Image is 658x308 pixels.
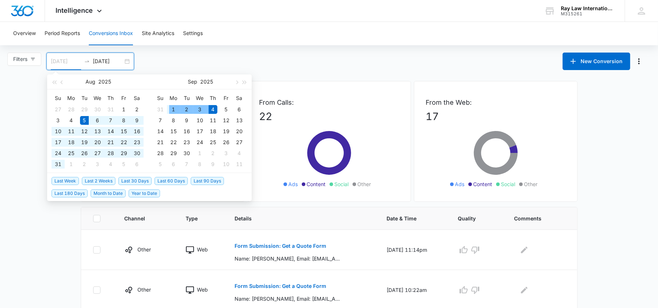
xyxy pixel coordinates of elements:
td: 2025-07-28 [65,104,78,115]
button: Sep [188,74,198,89]
div: 29 [80,105,89,114]
div: 27 [93,149,102,158]
div: 7 [156,116,165,125]
td: 2025-08-25 [65,148,78,159]
td: 2025-08-22 [117,137,130,148]
td: 2025-10-07 [180,159,193,170]
td: 2025-10-04 [233,148,246,159]
td: 2025-09-27 [233,137,246,148]
span: Last 90 Days [191,177,224,185]
div: 6 [93,116,102,125]
div: 8 [195,160,204,169]
span: Month to Date [91,189,126,197]
p: Web [197,286,208,293]
button: Filters [7,53,41,66]
td: 2025-09-02 [180,104,193,115]
div: 30 [182,149,191,158]
td: 2025-09-10 [193,115,206,126]
div: 20 [93,138,102,147]
div: 5 [119,160,128,169]
span: Comments [514,215,555,222]
td: 2025-08-21 [104,137,117,148]
td: 2025-10-09 [206,159,220,170]
p: From the Web: [426,97,566,107]
th: Sa [130,92,144,104]
td: 2025-09-04 [104,159,117,170]
th: Tu [78,92,91,104]
div: 17 [195,127,204,136]
th: Tu [180,92,193,104]
td: 2025-08-31 [154,104,167,115]
span: Other [524,180,538,188]
td: 2025-09-23 [180,137,193,148]
td: 2025-09-30 [180,148,193,159]
td: 2025-09-19 [220,126,233,137]
div: 6 [169,160,178,169]
td: 2025-09-29 [167,148,180,159]
td: 2025-08-10 [52,126,65,137]
td: 2025-10-06 [167,159,180,170]
td: 2025-08-23 [130,137,144,148]
th: Fr [117,92,130,104]
p: 17 [426,109,566,124]
div: 7 [106,116,115,125]
div: account name [561,5,614,11]
td: 2025-09-04 [206,104,220,115]
div: 19 [222,127,231,136]
div: 5 [222,105,231,114]
button: Form Submission: Get a Quote Form [235,277,327,295]
div: 4 [209,105,217,114]
td: 2025-08-31 [52,159,65,170]
td: 2025-10-08 [193,159,206,170]
div: 1 [119,105,128,114]
div: 4 [106,160,115,169]
span: Last 180 Days [52,189,88,197]
td: 2025-08-29 [117,148,130,159]
td: 2025-08-08 [117,115,130,126]
div: 5 [80,116,89,125]
div: 8 [119,116,128,125]
td: 2025-08-11 [65,126,78,137]
td: 2025-08-02 [130,104,144,115]
div: 9 [133,116,141,125]
div: 22 [119,138,128,147]
td: 2025-08-18 [65,137,78,148]
div: 15 [169,127,178,136]
th: Th [104,92,117,104]
div: 31 [54,160,62,169]
button: 2025 [201,74,213,89]
button: Manage Numbers [633,55,645,67]
th: Su [154,92,167,104]
td: 2025-08-26 [78,148,91,159]
div: 5 [156,160,165,169]
td: 2025-09-21 [154,137,167,148]
td: 2025-09-03 [193,104,206,115]
div: 2 [80,160,89,169]
button: 2025 [98,74,111,89]
td: 2025-10-01 [193,148,206,159]
div: 10 [195,116,204,125]
div: 8 [169,116,178,125]
span: Social [335,180,349,188]
td: 2025-09-09 [180,115,193,126]
div: 31 [156,105,165,114]
td: 2025-09-05 [117,159,130,170]
th: We [193,92,206,104]
span: Last 60 Days [155,177,188,185]
div: 26 [80,149,89,158]
td: 2025-09-08 [167,115,180,126]
div: 11 [235,160,244,169]
td: 2025-09-11 [206,115,220,126]
input: Start date [51,57,81,65]
td: 2025-09-26 [220,137,233,148]
div: 13 [235,116,244,125]
span: Intelligence [56,7,93,14]
div: account id [561,11,614,16]
p: Form Submission: Get a Quote Form [235,284,327,289]
div: 25 [67,149,76,158]
span: Ads [289,180,298,188]
div: 4 [67,116,76,125]
input: End date [93,57,123,65]
th: Fr [220,92,233,104]
div: 24 [195,138,204,147]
